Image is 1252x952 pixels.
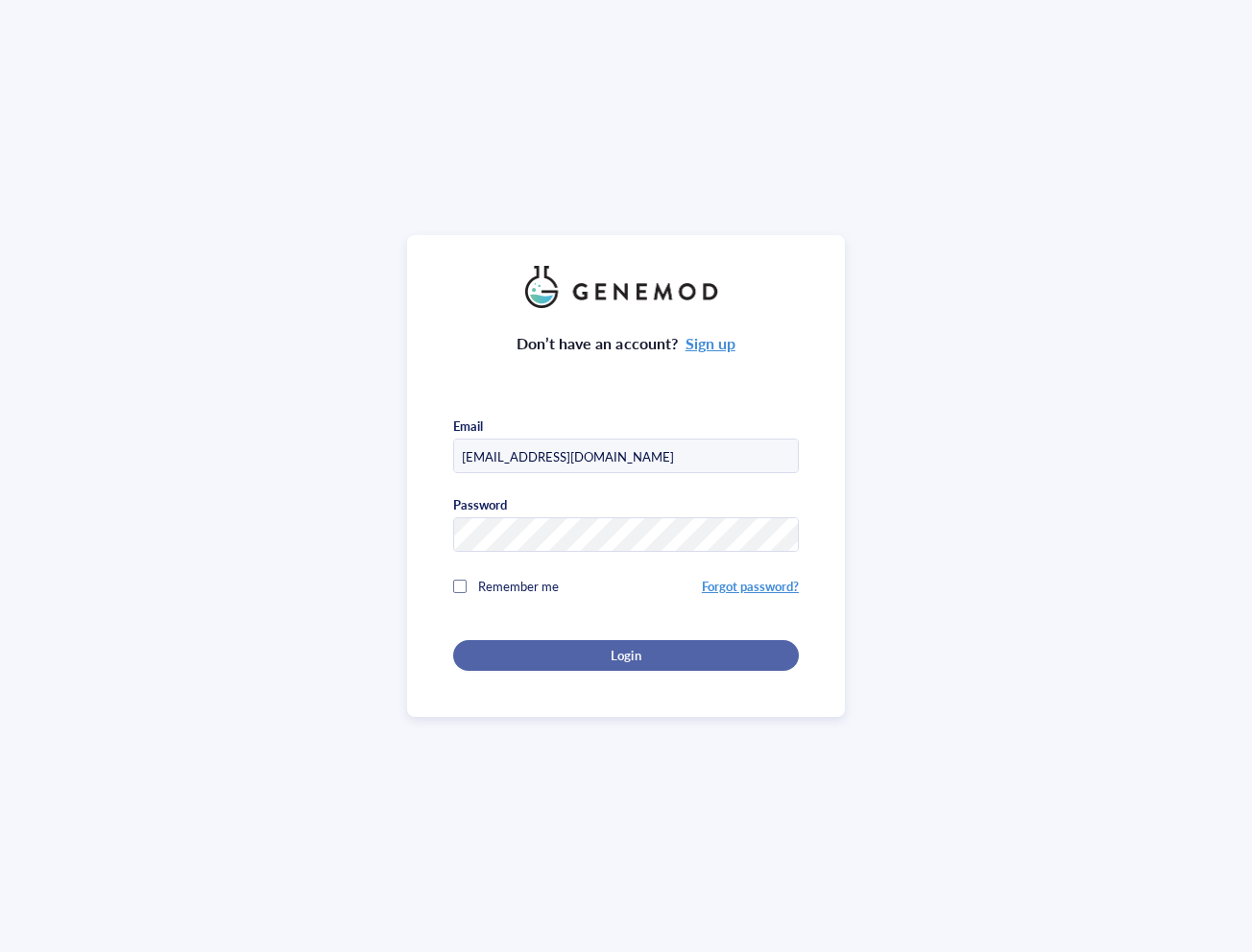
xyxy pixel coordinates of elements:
button: Login [453,640,799,671]
span: Remember me [478,577,559,595]
span: Login [611,647,640,664]
a: Forgot password? [702,577,799,595]
a: Sign up [686,332,735,354]
img: genemod_logo_light-BcqUzbGq.png [525,266,727,308]
div: Don’t have an account? [517,331,735,356]
div: Password [453,496,507,513]
div: Email [453,417,483,435]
